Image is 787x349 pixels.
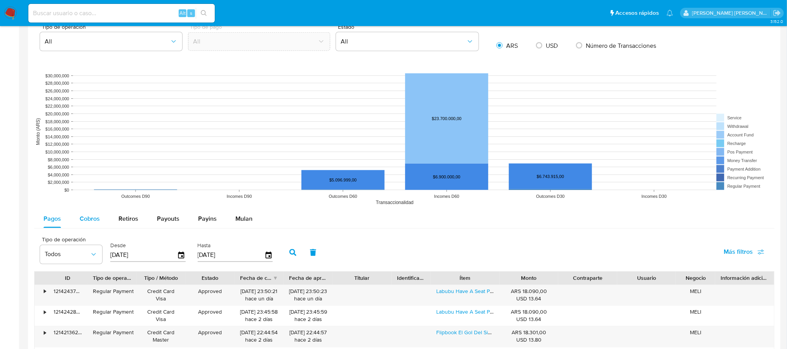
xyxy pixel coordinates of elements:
a: Salir [773,9,781,17]
span: 3.152.0 [770,18,783,24]
span: Alt [179,9,186,17]
p: emmanuel.vitiello@mercadolibre.com [692,9,771,17]
input: Buscar usuario o caso... [28,8,215,18]
a: Notificaciones [667,10,673,16]
span: Accesos rápidos [615,9,659,17]
button: search-icon [196,8,212,19]
span: s [190,9,192,17]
